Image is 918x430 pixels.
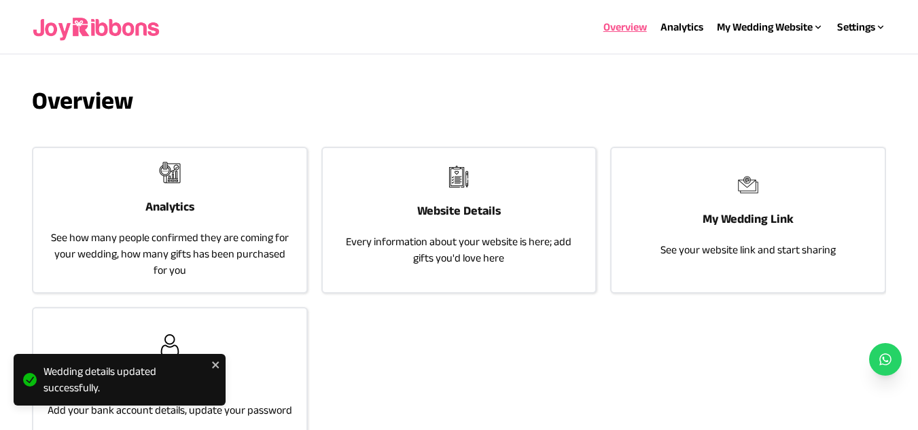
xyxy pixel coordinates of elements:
img: joyribbons [737,174,759,196]
a: joyribbonsAnalyticsSee how many people confirmed they are coming for your wedding, how many gifts... [32,147,307,293]
img: joyribbons [448,166,470,187]
div: Settings [837,19,886,35]
a: joyribbonsMy Wedding LinkSee your website link and start sharing [610,147,885,293]
a: Analytics [660,21,703,33]
div: My Wedding Website [717,19,824,35]
h3: Website Details [417,201,501,220]
h3: My Wedding Link [703,209,794,228]
p: See your website link and start sharing [660,242,836,258]
h3: Overview [32,87,885,114]
img: joyribbons [32,5,162,49]
a: Overview [603,21,647,33]
button: close [211,359,220,370]
a: joyribbonsWebsite DetailsEvery information about your website is here; add gifts you'd love here [321,147,597,293]
div: Wedding details updated successfully. [43,363,207,396]
p: See how many people confirmed they are coming for your wedding, how many gifts has been purchased... [47,230,292,279]
img: joyribbons [159,334,181,356]
img: joyribbons [159,162,181,183]
p: Every information about your website is here; add gifts you'd love here [336,234,582,266]
h3: Analytics [145,197,194,216]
